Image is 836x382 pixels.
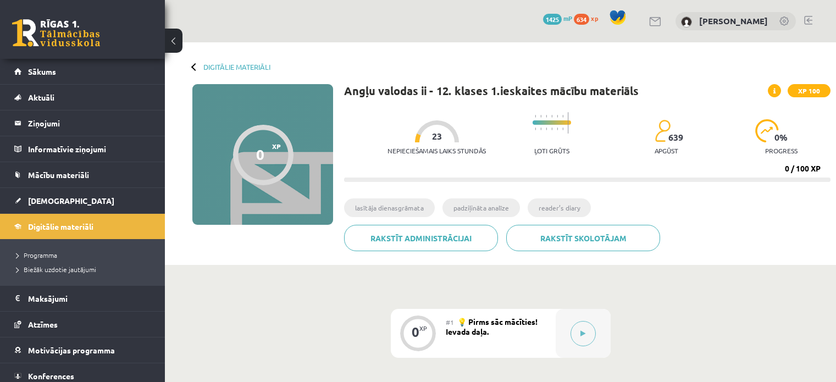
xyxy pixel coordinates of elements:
[546,115,547,118] img: icon-short-line-57e1e144782c952c97e751825c79c345078a6d821885a25fce030b3d8c18986b.svg
[442,198,520,217] li: padziļināta analīze
[28,110,151,136] legend: Ziņojumi
[562,115,563,118] img: icon-short-line-57e1e144782c952c97e751825c79c345078a6d821885a25fce030b3d8c18986b.svg
[16,264,154,274] a: Biežāk uzdotie jautājumi
[574,14,604,23] a: 634 xp
[551,115,552,118] img: icon-short-line-57e1e144782c952c97e751825c79c345078a6d821885a25fce030b3d8c18986b.svg
[14,162,151,187] a: Mācību materiāli
[546,128,547,130] img: icon-short-line-57e1e144782c952c97e751825c79c345078a6d821885a25fce030b3d8c18986b.svg
[446,317,538,336] span: 💡 Pirms sāc mācīties! Ievada daļa.
[655,147,678,154] p: apgūst
[591,14,598,23] span: xp
[562,128,563,130] img: icon-short-line-57e1e144782c952c97e751825c79c345078a6d821885a25fce030b3d8c18986b.svg
[28,286,151,311] legend: Maksājumi
[551,128,552,130] img: icon-short-line-57e1e144782c952c97e751825c79c345078a6d821885a25fce030b3d8c18986b.svg
[344,198,435,217] li: lasītāja dienasgrāmata
[28,92,54,102] span: Aktuāli
[14,136,151,162] a: Informatīvie ziņojumi
[14,286,151,311] a: Maksājumi
[568,112,569,134] img: icon-long-line-d9ea69661e0d244f92f715978eff75569469978d946b2353a9bb055b3ed8787d.svg
[765,147,798,154] p: progress
[344,84,639,97] h1: Angļu valodas ii - 12. klases 1.ieskaites mācību materiāls
[344,225,498,251] a: Rakstīt administrācijai
[14,312,151,337] a: Atzīmes
[256,146,264,163] div: 0
[432,131,442,141] span: 23
[528,198,591,217] li: reader’s diary
[14,214,151,239] a: Digitālie materiāli
[14,59,151,84] a: Sākums
[28,136,151,162] legend: Informatīvie ziņojumi
[755,119,779,142] img: icon-progress-161ccf0a02000e728c5f80fcf4c31c7af3da0e1684b2b1d7c360e028c24a22f1.svg
[534,147,569,154] p: Ļoti grūts
[419,325,427,331] div: XP
[540,128,541,130] img: icon-short-line-57e1e144782c952c97e751825c79c345078a6d821885a25fce030b3d8c18986b.svg
[16,265,96,274] span: Biežāk uzdotie jautājumi
[28,319,58,329] span: Atzīmes
[28,222,93,231] span: Digitālie materiāli
[16,250,154,260] a: Programma
[14,337,151,363] a: Motivācijas programma
[28,345,115,355] span: Motivācijas programma
[668,132,683,142] span: 639
[387,147,486,154] p: Nepieciešamais laiks stundās
[14,188,151,213] a: [DEMOGRAPHIC_DATA]
[14,110,151,136] a: Ziņojumi
[557,128,558,130] img: icon-short-line-57e1e144782c952c97e751825c79c345078a6d821885a25fce030b3d8c18986b.svg
[14,85,151,110] a: Aktuāli
[12,19,100,47] a: Rīgas 1. Tālmācības vidusskola
[557,115,558,118] img: icon-short-line-57e1e144782c952c97e751825c79c345078a6d821885a25fce030b3d8c18986b.svg
[543,14,562,25] span: 1425
[563,14,572,23] span: mP
[28,67,56,76] span: Sākums
[203,63,270,71] a: Digitālie materiāli
[28,196,114,206] span: [DEMOGRAPHIC_DATA]
[535,115,536,118] img: icon-short-line-57e1e144782c952c97e751825c79c345078a6d821885a25fce030b3d8c18986b.svg
[574,14,589,25] span: 634
[681,16,692,27] img: Arita Kaņepe
[655,119,671,142] img: students-c634bb4e5e11cddfef0936a35e636f08e4e9abd3cc4e673bd6f9a4125e45ecb1.svg
[543,14,572,23] a: 1425 mP
[28,170,89,180] span: Mācību materiāli
[774,132,788,142] span: 0 %
[446,318,454,326] span: #1
[788,84,831,97] span: XP 100
[506,225,660,251] a: Rakstīt skolotājam
[16,251,57,259] span: Programma
[272,142,281,150] span: XP
[535,128,536,130] img: icon-short-line-57e1e144782c952c97e751825c79c345078a6d821885a25fce030b3d8c18986b.svg
[412,327,419,337] div: 0
[699,15,768,26] a: [PERSON_NAME]
[540,115,541,118] img: icon-short-line-57e1e144782c952c97e751825c79c345078a6d821885a25fce030b3d8c18986b.svg
[28,371,74,381] span: Konferences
